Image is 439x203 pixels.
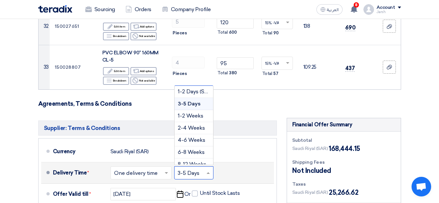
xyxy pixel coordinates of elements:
[102,50,159,63] span: PVC ELBOW 90* 160MM CL-5
[229,70,237,76] span: 380
[262,57,293,70] ng-select: VAT
[217,17,253,28] input: Unit Price
[363,4,374,15] img: profile_test.png
[178,88,217,95] span: 1-2 Days (Stock)
[292,159,396,166] div: Shipping Fees
[39,45,50,89] td: 33
[110,145,149,158] div: Saudi Riyal (SAR)
[172,16,205,28] input: RFQ_STEP1.ITEMS.2.AMOUNT_TITLE
[273,70,278,77] span: 57
[130,77,157,85] div: Not available
[130,32,157,40] div: Not available
[53,165,105,181] div: Delivery Time
[292,121,352,129] div: Financial Offer Summary
[53,186,105,202] div: Offer Valid till
[178,101,201,107] span: 3-5 Days
[80,2,120,17] a: Sourcing
[50,8,97,45] td: 150027651
[103,32,129,40] div: Breakdown
[38,120,277,136] h5: Supplier: Terms & Conditions
[178,125,205,131] span: 2-4 Weeks
[39,8,50,45] td: 32
[110,188,176,200] input: yyyy-mm-dd
[377,5,395,10] div: Account
[103,23,129,31] div: Edit item
[262,30,272,36] span: Total
[178,149,205,155] span: 6-8 Weeks
[173,70,187,77] span: Pieces
[178,137,205,143] span: 4-6 Weeks
[217,57,253,69] input: Unit Price
[53,144,105,159] div: Currency
[38,5,72,13] img: Teradix logo
[316,4,343,15] button: العربية
[329,144,360,154] span: 168,444.15
[292,189,328,196] span: Saudi Riyal (SAR)
[229,29,237,36] span: 600
[292,166,331,175] span: Not Included
[192,190,240,196] label: Until Stock Lasts
[262,16,293,29] ng-select: VAT
[157,2,216,17] a: Company Profile
[50,45,97,89] td: 150028807
[345,24,356,31] span: 690
[298,8,340,45] td: 138
[345,65,355,72] span: 437
[172,57,205,68] input: RFQ_STEP1.ITEMS.2.AMOUNT_TITLE
[217,29,228,36] span: Total
[292,137,396,144] div: Subtotal
[354,2,359,8] span: 8
[298,45,340,89] td: 109.25
[38,100,401,107] h3: Agreements, Terms & Conditions
[178,161,206,167] span: 8-12 Weeks
[292,145,328,152] span: Saudi Riyal (SAR)
[217,70,228,76] span: Total
[120,2,157,17] a: Orders
[292,181,396,188] div: Taxes
[184,191,191,197] span: Or
[329,188,358,197] span: 25,266.62
[130,23,157,31] div: Add options
[173,30,187,36] span: Pieces
[178,113,203,119] span: 1-2 Weeks
[377,10,401,14] div: Jarsh
[103,77,129,85] div: Breakdown
[412,177,431,196] div: Open chat
[130,67,157,75] div: Add options
[327,8,339,12] span: العربية
[103,67,129,75] div: Edit item
[262,70,272,77] span: Total
[273,30,279,36] span: 90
